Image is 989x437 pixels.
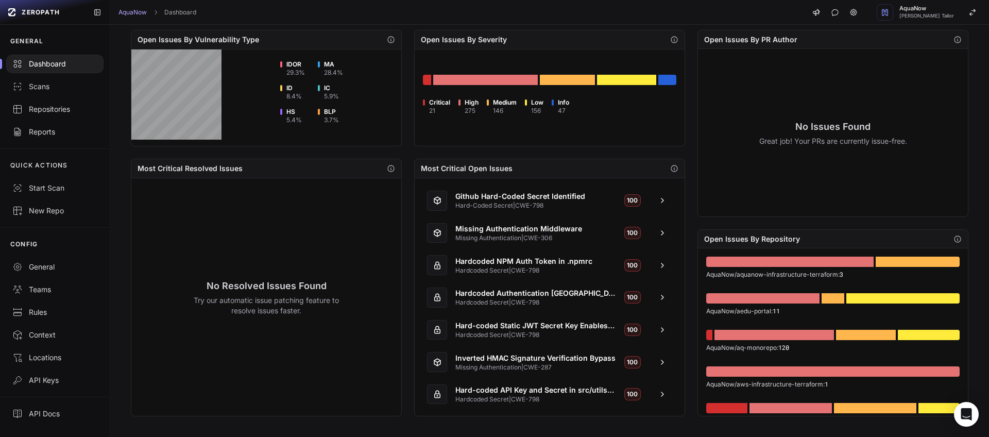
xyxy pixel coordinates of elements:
div: Context [12,330,97,340]
div: Go to issues list [706,366,960,377]
div: Go to issues list [822,293,844,304]
span: Hardcoded Authentication [GEOGRAPHIC_DATA] in .npmrc [455,288,616,298]
span: Missing Authentication Middleware [455,224,616,234]
span: Hard-coded Static JWT Secret Key Enables Token Forgery [455,321,616,331]
span: Info [558,98,569,107]
span: Critical [429,98,450,107]
a: Missing Authentication Middleware Missing Authentication|CWE-306 100 [421,219,678,247]
span: ZEROPATH [22,8,60,16]
span: [PERSON_NAME] Tailor [899,13,954,19]
nav: breadcrumb [118,8,196,16]
div: API Docs [12,409,97,419]
span: Github Hard-Coded Secret Identified [455,191,616,201]
span: 100 [624,259,641,272]
div: Scans [12,81,97,92]
div: AquaNow/aws-infrastructure-terraform : [706,380,960,389]
div: Open Intercom Messenger [954,402,979,427]
div: 8.4 % [286,92,302,100]
div: AquaNow/aq-monorepo : [706,343,960,352]
div: Go to issues list [706,293,820,304]
p: QUICK ACTIONS [10,161,68,170]
span: 3 [840,270,843,278]
div: 156 [531,107,543,115]
div: New Repo [12,206,97,216]
span: HS [286,108,302,116]
p: Great job! Your PRs are currently issue-free. [759,136,907,146]
div: 3.7 % [324,116,339,124]
a: Hard-coded API Key and Secret in src/utils/apiFetch.js Hardcoded Secret|CWE-798 100 [421,380,678,409]
div: 5.4 % [286,116,302,124]
div: Go to issues list [918,403,960,413]
div: Go to issues list [714,330,834,340]
div: 29.3 % [286,69,305,77]
span: Hard-coded API Key and Secret in src/utils/apiFetch.js [455,385,616,395]
div: 28.4 % [324,69,343,77]
div: 21 [429,107,450,115]
span: Hardcoded Secret | CWE-798 [455,298,616,307]
h2: Open Issues By Repository [704,234,800,244]
a: Hardcoded NPM Auth Token in .npmrc Hardcoded Secret|CWE-798 100 [421,251,678,279]
div: Dashboard [12,59,97,69]
div: Teams [12,284,97,295]
h2: Most Critical Resolved Issues [138,163,243,174]
span: Hardcoded NPM Auth Token in .npmrc [455,256,616,266]
div: AquaNow/aedu-portal : [706,307,960,315]
p: Try our automatic issue patching feature to resolve issues faster. [185,295,348,316]
p: GENERAL [10,37,43,45]
h2: Open Issues By Vulnerability Type [138,35,259,45]
span: 11 [773,307,780,315]
span: ID [286,84,302,92]
h3: No Resolved Issues Found [185,279,348,293]
div: AquaNow/aquanow-infrastructure-terraform : [706,270,960,279]
span: Inverted HMAC Signature Verification Bypass [455,353,616,363]
div: Go to issues list [658,75,676,85]
div: Go to issues list [423,75,431,85]
div: Go to issues list [433,75,538,85]
span: 100 [624,356,641,368]
span: Hard-Coded Secret | CWE-798 [455,201,616,210]
div: Go to issues list [540,75,595,85]
a: Dashboard [164,8,196,16]
div: API Keys [12,375,97,385]
p: CONFIG [10,240,38,248]
div: Go to issues list [706,403,747,413]
div: 5.9 % [324,92,339,100]
div: Rules [12,307,97,317]
h2: Open Issues By Severity [421,35,507,45]
div: Go to issues list [749,403,832,413]
span: IC [324,84,339,92]
span: High [465,98,479,107]
h3: No Issues Found [759,120,907,134]
span: Missing Authentication | CWE-306 [455,234,616,242]
span: 100 [624,291,641,304]
span: IDOR [286,60,305,69]
div: 47 [558,107,569,115]
div: Go to issues list [846,293,960,304]
div: Go to issues list [706,330,712,340]
div: Go to issues list [836,330,896,340]
span: 100 [624,194,641,207]
a: AquaNow [118,8,147,16]
span: Missing Authentication | CWE-287 [455,363,616,372]
span: 100 [624,227,641,239]
a: Hard-coded Static JWT Secret Key Enables Token Forgery Hardcoded Secret|CWE-798 100 [421,316,678,344]
div: Reports [12,127,97,137]
span: BLP [324,108,339,116]
div: Go to issues list [876,257,960,267]
span: AquaNow [899,6,954,11]
span: MA [324,60,343,69]
span: 120 [778,343,789,351]
div: Repositories [12,104,97,114]
div: Go to issues list [898,330,960,340]
svg: chevron right, [152,9,159,16]
div: Go to issues list [597,75,656,85]
span: Hardcoded Secret | CWE-798 [455,331,616,339]
span: 100 [624,388,641,400]
a: Inverted HMAC Signature Verification Bypass Missing Authentication|CWE-287 100 [421,348,678,376]
div: Locations [12,352,97,363]
div: 275 [465,107,479,115]
a: Hardcoded Authentication [GEOGRAPHIC_DATA] in .npmrc Hardcoded Secret|CWE-798 100 [421,283,678,312]
span: Low [531,98,543,107]
h2: Most Critical Open Issues [421,163,513,174]
div: General [12,262,97,272]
